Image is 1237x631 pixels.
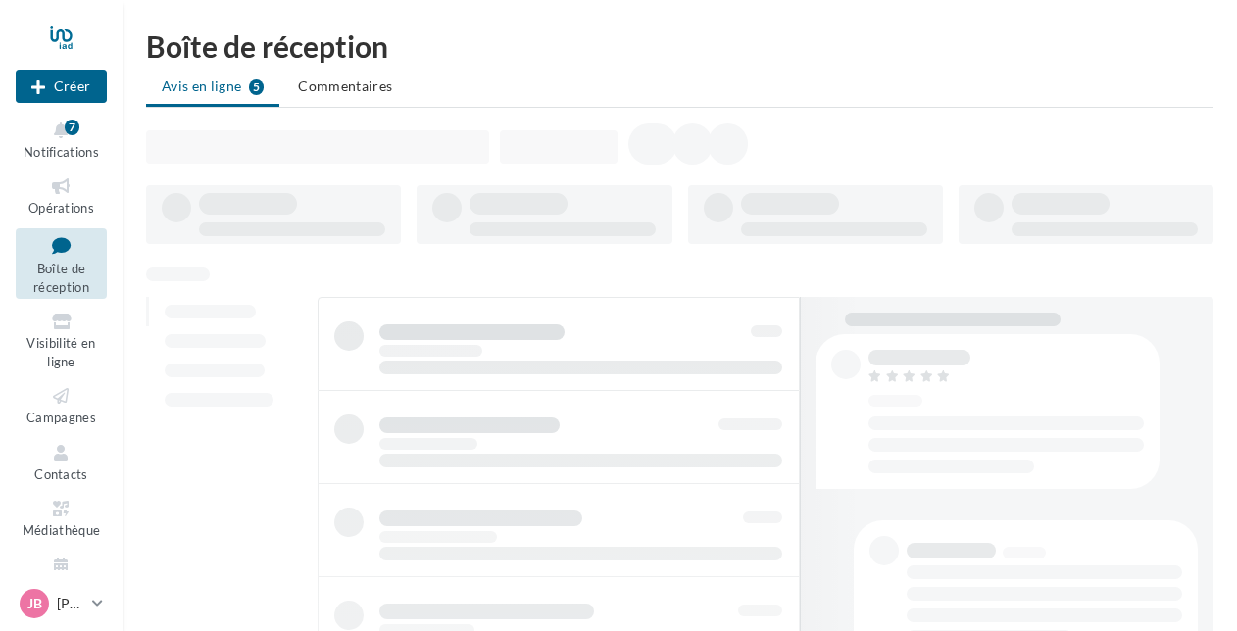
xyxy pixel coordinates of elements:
[146,31,1213,61] div: Boîte de réception
[298,77,392,94] span: Commentaires
[26,335,95,369] span: Visibilité en ligne
[16,438,107,486] a: Contacts
[24,144,99,160] span: Notifications
[65,120,79,135] div: 7
[16,551,107,599] a: Calendrier
[16,70,107,103] div: Nouvelle campagne
[16,171,107,219] a: Opérations
[16,381,107,429] a: Campagnes
[57,594,84,613] p: [PERSON_NAME]
[16,228,107,300] a: Boîte de réception
[16,585,107,622] a: JB [PERSON_NAME]
[16,70,107,103] button: Créer
[27,594,42,613] span: JB
[28,200,94,216] span: Opérations
[16,116,107,164] button: Notifications 7
[26,410,96,425] span: Campagnes
[34,466,88,482] span: Contacts
[33,261,89,295] span: Boîte de réception
[23,522,101,538] span: Médiathèque
[16,307,107,373] a: Visibilité en ligne
[16,494,107,542] a: Médiathèque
